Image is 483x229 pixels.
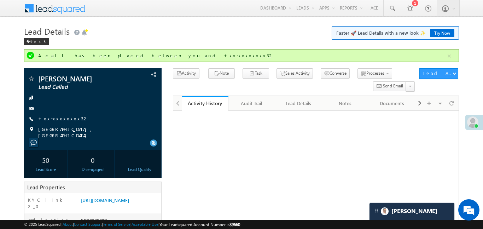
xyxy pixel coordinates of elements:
[369,202,455,220] div: carter-dragCarter[PERSON_NAME]
[228,96,275,111] a: Audit Trail
[132,222,158,227] a: Acceptable Use
[381,207,389,215] img: Carter
[79,217,161,227] div: EQ29928097
[423,70,453,76] div: Lead Actions
[24,221,240,228] span: © 2025 LeadSquared | | | | |
[103,222,130,227] a: Terms of Service
[430,29,454,37] a: Try Now
[26,153,65,166] div: 50
[74,222,102,227] a: Contact Support
[322,96,369,111] a: Notes
[234,99,269,108] div: Audit Trail
[229,222,240,227] span: 39660
[391,208,437,214] span: Carter
[369,96,415,111] a: Documents
[187,100,223,107] div: Activity History
[24,38,53,44] a: Back
[419,68,458,79] button: Lead Actions
[81,197,129,203] a: [URL][DOMAIN_NAME]
[159,222,240,227] span: Your Leadsquared Account Number is
[173,68,199,79] button: Activity
[28,197,74,210] label: KYC link 2_0
[366,70,384,76] span: Processes
[120,153,159,166] div: --
[24,38,49,45] div: Back
[321,68,350,79] button: Converse
[208,68,235,79] button: Note
[73,166,112,173] div: Disengaged
[328,99,362,108] div: Notes
[120,166,159,173] div: Lead Quality
[357,68,392,79] button: Processes
[27,184,65,191] span: Lead Properties
[383,83,403,89] span: Send Email
[277,68,313,79] button: Sales Activity
[374,99,409,108] div: Documents
[24,25,70,37] span: Lead Details
[243,68,269,79] button: Task
[336,29,454,36] span: Faster 🚀 Lead Details with a new look ✨
[26,166,65,173] div: Lead Score
[38,84,123,91] span: Lead Called
[73,153,112,166] div: 0
[38,126,149,139] span: [GEOGRAPHIC_DATA], [GEOGRAPHIC_DATA]
[182,96,228,111] a: Activity History
[374,208,379,213] img: carter-drag
[275,96,322,111] a: Lead Details
[63,222,73,227] a: About
[373,81,406,92] button: Send Email
[38,115,88,121] a: +xx-xxxxxxxx32
[38,75,123,82] span: [PERSON_NAME]
[38,52,446,59] div: A call has been placed between you and +xx-xxxxxxxx32
[281,99,316,108] div: Lead Details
